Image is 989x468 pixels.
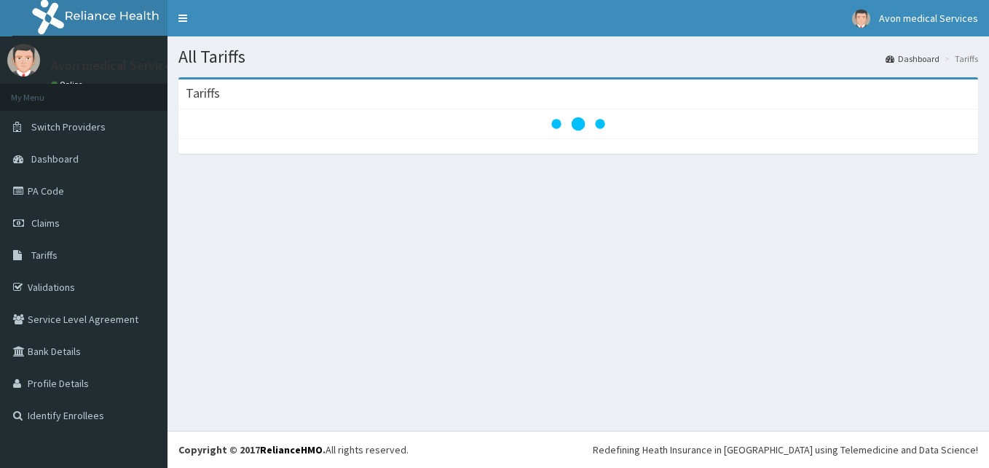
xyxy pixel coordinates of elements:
[879,12,978,25] span: Avon medical Services
[51,59,178,72] p: Avon medical Services
[593,442,978,457] div: Redefining Heath Insurance in [GEOGRAPHIC_DATA] using Telemedicine and Data Science!
[168,431,989,468] footer: All rights reserved.
[31,152,79,165] span: Dashboard
[178,443,326,456] strong: Copyright © 2017 .
[178,47,978,66] h1: All Tariffs
[31,249,58,262] span: Tariffs
[31,120,106,133] span: Switch Providers
[7,44,40,77] img: User Image
[941,52,978,65] li: Tariffs
[549,95,607,153] svg: audio-loading
[886,52,939,65] a: Dashboard
[260,443,323,456] a: RelianceHMO
[51,79,86,90] a: Online
[31,217,60,230] span: Claims
[852,9,870,28] img: User Image
[186,87,220,100] h3: Tariffs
